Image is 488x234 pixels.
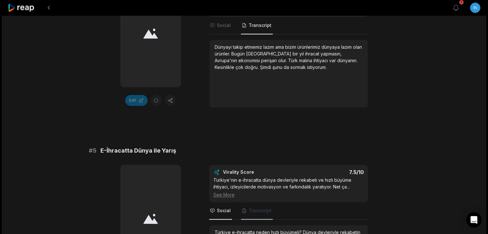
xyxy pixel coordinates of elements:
[246,51,293,56] span: [GEOGRAPHIC_DATA]
[215,51,231,56] span: ürünler.
[284,64,290,70] span: da
[290,64,307,70] span: sormak
[321,51,342,56] span: yapmasın,
[353,44,362,50] span: olan
[213,177,364,198] div: Türkiye'nin e-ihracatta dünya devleriyle rekabeti ve hızlı büyüme ihtiyacı, izleyicilerde motivas...
[100,146,176,155] span: E-İhracatta Dünya ile Yarış
[249,22,271,29] span: Transcript
[213,191,364,198] div: See More
[275,44,285,50] span: ama
[125,95,148,106] button: Edit
[321,44,341,50] span: dünyaya
[305,51,321,56] span: ihracat
[217,207,231,214] span: Social
[299,51,305,56] span: yıl
[209,202,368,220] nav: Tabs
[337,58,357,63] span: dünyanın.
[244,44,263,50] span: etmemiz
[295,169,364,175] div: 7.5 /10
[260,64,272,70] span: Şimdi
[231,51,246,56] span: Bugün
[89,146,97,155] span: # 5
[288,58,299,63] span: Türk
[215,64,235,70] span: Kesinlikle
[261,58,278,63] span: perişan
[235,64,245,70] span: çok
[299,58,313,63] span: malına
[466,212,482,228] div: Open Intercom Messenger
[297,44,321,50] span: ürünlerimiz
[307,64,327,70] span: istiyorum.
[272,64,284,70] span: şunu
[249,207,271,214] span: Transcript
[245,64,260,70] span: doğru.
[215,58,238,63] span: Avrupa'nın
[233,44,244,50] span: takip
[313,58,329,63] span: ihtiyacı
[329,58,337,63] span: var
[285,44,297,50] span: bizim
[223,169,292,175] div: Virality Score
[209,17,368,34] nav: Tabs
[278,58,288,63] span: olur.
[238,58,261,63] span: ekonomisi
[293,51,299,56] span: bir
[341,44,353,50] span: lazım
[217,22,231,29] span: Social
[215,44,233,50] span: Dünyayı
[263,44,275,50] span: lazım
